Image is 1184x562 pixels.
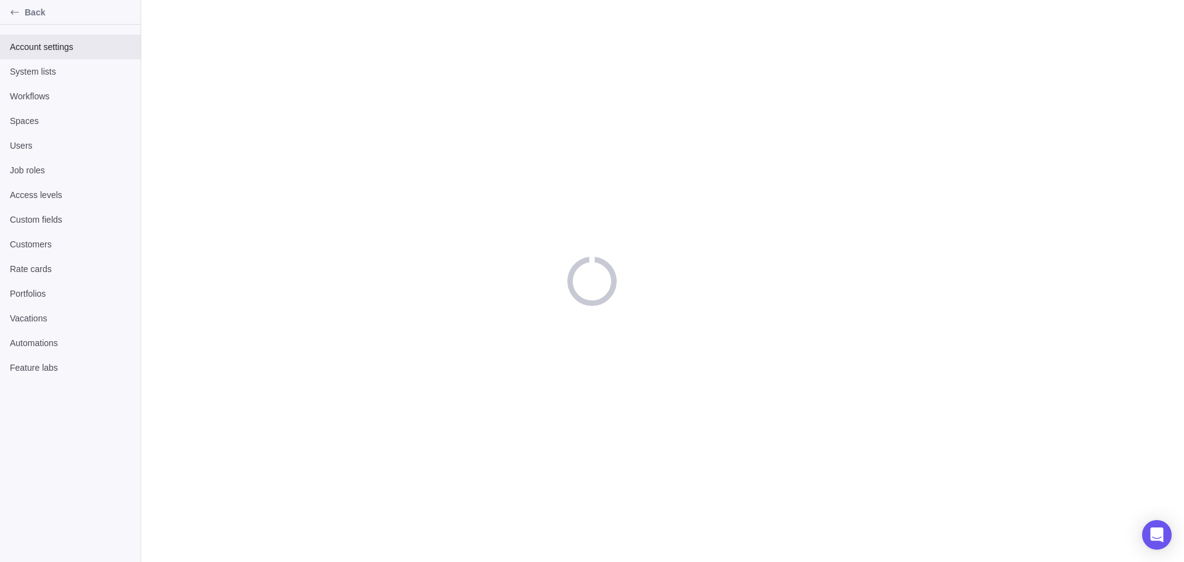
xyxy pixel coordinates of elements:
span: System lists [10,65,131,78]
span: Account settings [10,41,131,53]
span: Rate cards [10,263,131,275]
span: Users [10,139,131,152]
span: Custom fields [10,213,131,226]
span: Customers [10,238,131,250]
span: Job roles [10,164,131,176]
span: Portfolios [10,287,131,300]
span: Spaces [10,115,131,127]
span: Automations [10,337,131,349]
div: loading [567,257,617,306]
span: Workflows [10,90,131,102]
span: Back [25,6,136,19]
span: Feature labs [10,362,131,374]
span: Access levels [10,189,131,201]
div: Open Intercom Messenger [1142,520,1172,550]
span: Vacations [10,312,131,324]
